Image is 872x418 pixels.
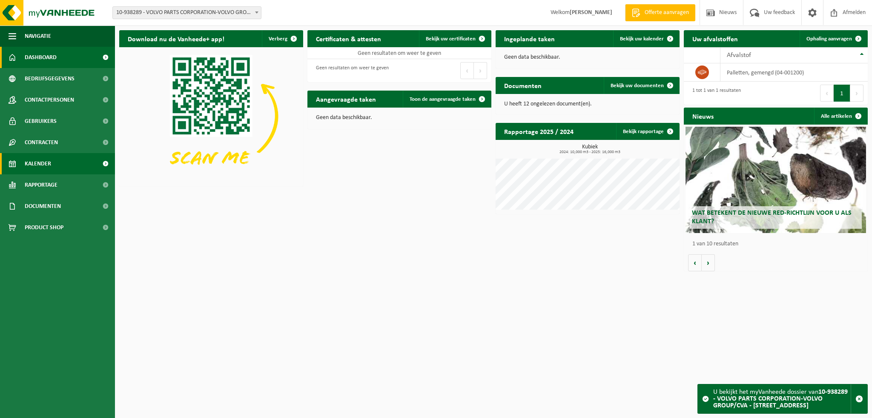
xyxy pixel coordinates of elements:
span: 2024: 10,000 m3 - 2025: 16,000 m3 [500,150,680,154]
div: 1 tot 1 van 1 resultaten [688,84,741,102]
span: Bekijk uw certificaten [426,36,476,42]
span: Navigatie [25,26,51,47]
span: Documenten [25,196,61,217]
span: Afvalstof [727,52,751,59]
strong: [PERSON_NAME] [570,9,612,16]
button: Previous [820,85,834,102]
span: Bekijk uw documenten [611,83,664,88]
a: Bekijk rapportage [616,123,679,140]
span: Gebruikers [25,111,57,132]
a: Bekijk uw documenten [604,77,679,94]
span: Contracten [25,132,58,153]
span: Kalender [25,153,51,174]
h2: Rapportage 2025 / 2024 [496,123,582,139]
h2: Ingeplande taken [496,30,563,47]
h2: Aangevraagde taken [307,91,384,107]
span: 10-938289 - VOLVO PARTS CORPORATION-VOLVO GROUP/CVA - 9041 OOSTAKKER, SMALLEHEERWEG 31 [113,7,261,19]
span: Dashboard [25,47,57,68]
p: 1 van 10 resultaten [692,241,863,247]
p: Geen data beschikbaar. [316,115,483,121]
td: palletten, gemengd (04-001200) [720,63,868,82]
h2: Download nu de Vanheede+ app! [119,30,233,47]
button: Next [850,85,863,102]
span: Bekijk uw kalender [620,36,664,42]
a: Offerte aanvragen [625,4,695,21]
strong: 10-938289 - VOLVO PARTS CORPORATION-VOLVO GROUP/CVA - [STREET_ADDRESS] [713,389,848,409]
span: Toon de aangevraagde taken [410,97,476,102]
button: Next [474,62,487,79]
h2: Certificaten & attesten [307,30,390,47]
div: Geen resultaten om weer te geven [312,61,389,80]
span: Rapportage [25,174,57,196]
span: 10-938289 - VOLVO PARTS CORPORATION-VOLVO GROUP/CVA - 9041 OOSTAKKER, SMALLEHEERWEG 31 [112,6,261,19]
h2: Uw afvalstoffen [684,30,746,47]
td: Geen resultaten om weer te geven [307,47,491,59]
div: U bekijkt het myVanheede dossier van [713,384,851,413]
button: Verberg [262,30,302,47]
span: Ophaling aanvragen [806,36,852,42]
a: Alle artikelen [814,108,867,125]
span: Verberg [269,36,287,42]
h2: Documenten [496,77,550,94]
button: Vorige [688,254,702,271]
img: Download de VHEPlus App [119,47,303,185]
span: Wat betekent de nieuwe RED-richtlijn voor u als klant? [692,210,852,225]
a: Wat betekent de nieuwe RED-richtlijn voor u als klant? [686,127,866,233]
span: Bedrijfsgegevens [25,68,75,89]
h3: Kubiek [500,144,680,154]
button: Previous [460,62,474,79]
span: Product Shop [25,217,63,238]
button: 1 [834,85,850,102]
a: Bekijk uw certificaten [419,30,490,47]
button: Volgende [702,254,715,271]
span: Offerte aanvragen [643,9,691,17]
a: Toon de aangevraagde taken [403,91,490,108]
p: Geen data beschikbaar. [504,54,671,60]
a: Ophaling aanvragen [800,30,867,47]
h2: Nieuws [684,108,722,124]
a: Bekijk uw kalender [613,30,679,47]
p: U heeft 12 ongelezen document(en). [504,101,671,107]
span: Contactpersonen [25,89,74,111]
